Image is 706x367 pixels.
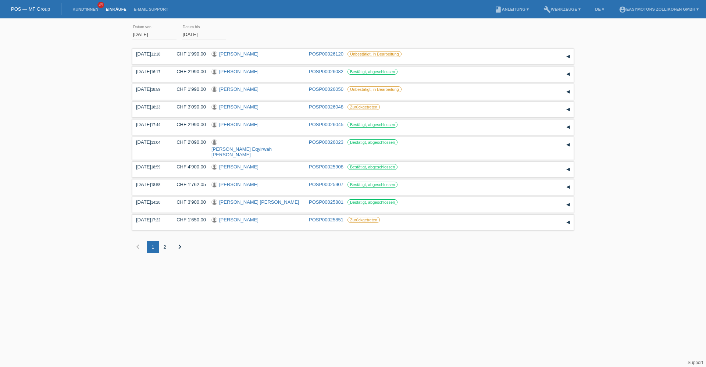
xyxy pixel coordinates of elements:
span: 18:59 [151,165,160,169]
span: 13:04 [151,140,160,145]
a: POSP00026050 [309,86,343,92]
a: POSP00026082 [309,69,343,74]
a: [PERSON_NAME] [PERSON_NAME] [219,199,299,205]
i: build [543,6,551,13]
a: [PERSON_NAME] [219,51,258,57]
a: [PERSON_NAME] [219,122,258,127]
span: 18:23 [151,105,160,109]
div: 1 [147,241,159,253]
a: POSP00025881 [309,199,343,205]
div: auf-/zuklappen [563,217,574,228]
a: POSP00025908 [309,164,343,170]
a: POSP00026045 [309,122,343,127]
i: chevron_right [175,242,184,251]
div: CHF 1'990.00 [171,51,206,57]
label: Bestätigt, abgeschlossen [347,139,397,145]
div: auf-/zuklappen [563,199,574,210]
div: [DATE] [136,122,165,127]
a: POSP00025907 [309,182,343,187]
i: account_circle [619,6,626,13]
div: CHF 4'900.00 [171,164,206,170]
a: [PERSON_NAME] [219,217,258,222]
label: Zurückgetreten [347,217,380,223]
i: book [495,6,502,13]
div: [DATE] [136,164,165,170]
i: chevron_left [133,242,142,251]
a: [PERSON_NAME] [219,69,258,74]
a: [PERSON_NAME] [219,104,258,110]
div: [DATE] [136,86,165,92]
span: 11:18 [151,52,160,56]
div: CHF 2'090.00 [171,139,206,145]
div: auf-/zuklappen [563,69,574,80]
div: auf-/zuklappen [563,139,574,150]
div: CHF 2'990.00 [171,122,206,127]
a: Kund*innen [69,7,102,11]
a: DE ▾ [592,7,608,11]
div: [DATE] [136,69,165,74]
label: Unbestätigt, in Bearbeitung [347,86,402,92]
span: 14:20 [151,200,160,204]
a: buildWerkzeuge ▾ [540,7,584,11]
div: [DATE] [136,104,165,110]
a: POSP00025851 [309,217,343,222]
div: auf-/zuklappen [563,164,574,175]
a: Support [688,360,703,365]
label: Bestätigt, abgeschlossen [347,199,397,205]
div: auf-/zuklappen [563,182,574,193]
div: auf-/zuklappen [563,51,574,62]
div: auf-/zuklappen [563,86,574,97]
span: 18:58 [151,183,160,187]
a: [PERSON_NAME] [219,164,258,170]
div: auf-/zuklappen [563,122,574,133]
span: 18:59 [151,88,160,92]
span: 17:44 [151,123,160,127]
a: Einkäufe [102,7,130,11]
span: 34 [97,2,104,8]
label: Zurückgetreten [347,104,380,110]
a: POSP00026120 [309,51,343,57]
label: Bestätigt, abgeschlossen [347,69,397,75]
div: [DATE] [136,199,165,205]
div: auf-/zuklappen [563,104,574,115]
div: CHF 1'762.05 [171,182,206,187]
a: POSP00026023 [309,139,343,145]
div: CHF 3'900.00 [171,199,206,205]
label: Bestätigt, abgeschlossen [347,122,397,128]
a: [PERSON_NAME] Eqyirwah [PERSON_NAME] [211,146,272,157]
a: E-Mail Support [130,7,172,11]
div: CHF 1'650.00 [171,217,206,222]
div: 2 [159,241,171,253]
span: 17:22 [151,218,160,222]
a: account_circleEasymotors Zollikofen GmbH ▾ [615,7,702,11]
div: [DATE] [136,217,165,222]
div: [DATE] [136,51,165,57]
label: Bestätigt, abgeschlossen [347,164,397,170]
a: POSP00026048 [309,104,343,110]
a: [PERSON_NAME] [219,182,258,187]
label: Bestätigt, abgeschlossen [347,182,397,188]
a: [PERSON_NAME] [219,86,258,92]
a: bookAnleitung ▾ [491,7,532,11]
a: POS — MF Group [11,6,50,12]
div: [DATE] [136,139,165,145]
label: Unbestätigt, in Bearbeitung [347,51,402,57]
div: CHF 1'990.00 [171,86,206,92]
span: 16:17 [151,70,160,74]
div: CHF 3'090.00 [171,104,206,110]
div: CHF 2'990.00 [171,69,206,74]
div: [DATE] [136,182,165,187]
